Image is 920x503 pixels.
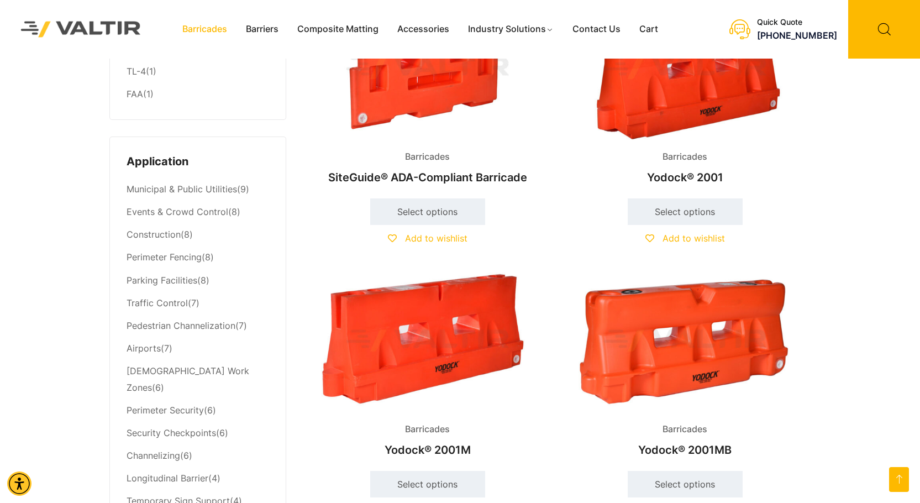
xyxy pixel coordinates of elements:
li: (7) [127,315,269,337]
a: BarricadesYodock® 2001MB [566,269,805,462]
li: (1) [127,60,269,83]
li: (6) [127,399,269,422]
div: Accessibility Menu [7,471,31,496]
h4: Application [127,154,269,170]
a: call (888) 496-3625 [757,30,837,41]
a: Municipal & Public Utilities [127,184,237,195]
a: Open this option [889,467,909,492]
a: BarricadesYodock® 2001M [308,269,547,462]
img: Barricades [308,269,547,412]
a: Perimeter Security [127,405,204,416]
h2: Yodock® 2001M [308,438,547,462]
img: Valtir Rentals [8,9,154,50]
a: Parking Facilities [127,275,197,286]
a: Barricades [173,21,236,38]
span: Add to wishlist [663,233,725,244]
a: Airports [127,343,161,354]
li: (6) [127,360,269,399]
h2: Yodock® 2001 [566,165,805,190]
h2: Yodock® 2001MB [566,438,805,462]
a: Add to wishlist [645,233,725,244]
img: Barricades [566,269,805,412]
a: Longitudinal Barrier [127,473,208,484]
li: (4) [127,468,269,490]
span: Barricades [397,149,458,165]
li: (7) [127,337,269,360]
li: (6) [127,422,269,445]
span: Barricades [397,421,458,438]
a: Channelizing [127,450,180,461]
a: Pedestrian Channelization [127,320,235,331]
div: Quick Quote [757,18,837,27]
a: Contact Us [563,21,630,38]
a: Barriers [236,21,288,38]
a: Select options for “SiteGuide® ADA-Compliant Barricade” [370,198,485,225]
li: (7) [127,292,269,315]
li: (1) [127,83,269,103]
a: Construction [127,229,181,240]
a: [DEMOGRAPHIC_DATA] Work Zones [127,365,249,393]
a: Composite Matting [288,21,388,38]
a: Add to wishlist [388,233,467,244]
a: Accessories [388,21,459,38]
li: (8) [127,269,269,292]
li: (8) [127,247,269,269]
a: Events & Crowd Control [127,206,228,217]
li: (8) [127,224,269,247]
a: Select options for “Yodock® 2001MB” [628,471,743,497]
a: Perimeter Fencing [127,252,202,263]
h2: SiteGuide® ADA-Compliant Barricade [308,165,547,190]
a: Select options for “Yodock® 2001” [628,198,743,225]
li: (8) [127,201,269,224]
span: Add to wishlist [405,233,467,244]
span: Barricades [654,421,716,438]
span: Barricades [654,149,716,165]
a: Cart [630,21,667,38]
a: FAA [127,88,143,99]
a: Traffic Control [127,297,188,308]
a: Security Checkpoints [127,427,216,438]
a: Select options for “Yodock® 2001M” [370,471,485,497]
li: (6) [127,445,269,468]
li: (9) [127,179,269,201]
a: TL-4 [127,66,146,77]
a: Industry Solutions [459,21,563,38]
